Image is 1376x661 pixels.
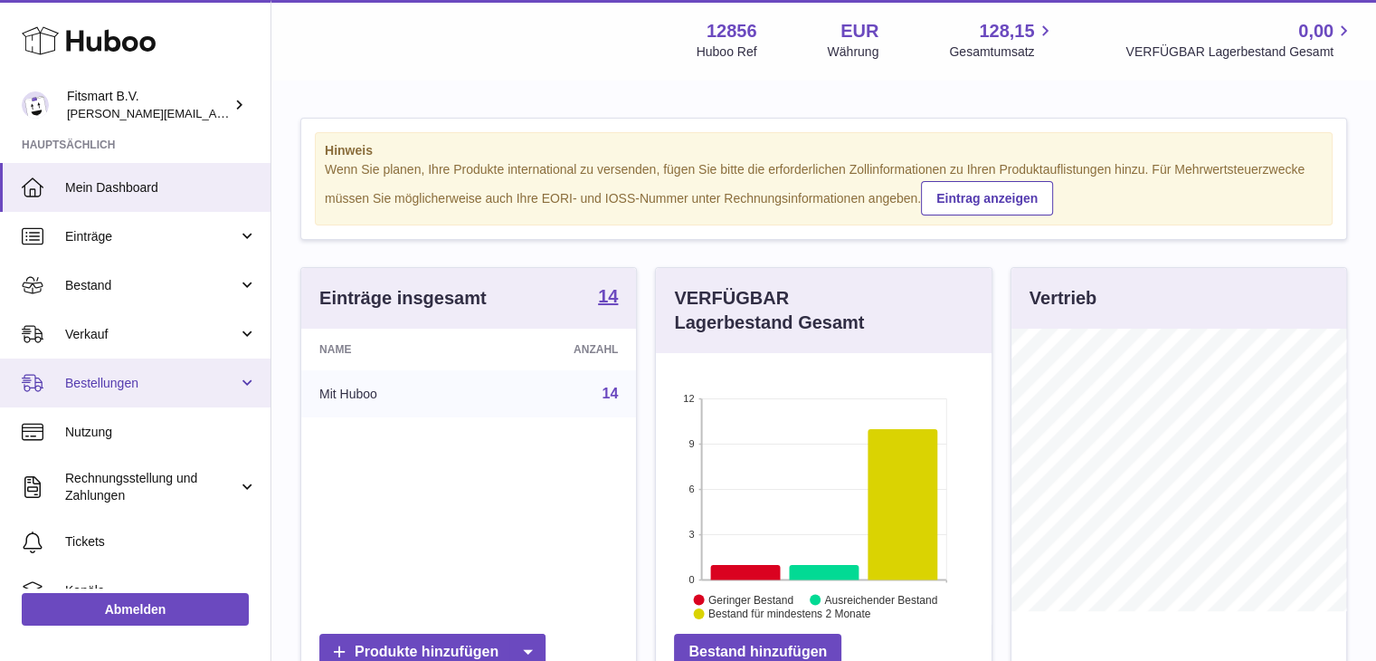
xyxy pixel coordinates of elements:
span: VERFÜGBAR Lagerbestand Gesamt [1125,43,1354,61]
h3: Vertrieb [1030,286,1096,311]
text: 12 [684,393,695,404]
td: Mit Huboo [301,370,481,417]
span: Mein Dashboard [65,179,257,196]
span: Nutzung [65,424,257,441]
span: [PERSON_NAME][EMAIL_ADDRESS][DOMAIN_NAME] [67,106,363,120]
span: Verkauf [65,326,238,343]
span: Bestand [65,277,238,294]
span: 0,00 [1298,19,1333,43]
span: Tickets [65,533,257,551]
text: 3 [689,529,695,540]
a: 14 [603,386,619,401]
a: 0,00 VERFÜGBAR Lagerbestand Gesamt [1125,19,1354,61]
div: Huboo Ref [697,43,757,61]
div: Währung [828,43,879,61]
strong: Hinweis [325,142,1323,159]
text: Ausreichender Bestand [825,593,938,606]
a: 14 [598,287,618,309]
text: 0 [689,574,695,585]
span: Gesamtumsatz [949,43,1055,61]
a: Eintrag anzeigen [921,181,1053,216]
h3: VERFÜGBAR Lagerbestand Gesamt [674,286,909,335]
strong: 14 [598,287,618,305]
span: Bestellungen [65,375,238,392]
th: Name [301,329,481,370]
span: Kanäle [65,582,257,599]
text: 9 [689,438,695,449]
div: Wenn Sie planen, Ihre Produkte international zu versenden, fügen Sie bitte die erforderlichen Zol... [325,161,1323,216]
strong: 12856 [707,19,757,43]
a: Abmelden [22,593,249,626]
text: Bestand für mindestens 2 Monate [708,608,871,620]
div: Fitsmart B.V. [67,88,230,122]
img: jonathan@leaderoo.com [22,91,49,119]
span: 128,15 [979,19,1034,43]
h3: Einträge insgesamt [319,286,487,311]
text: Geringer Bestand [708,593,793,606]
th: Anzahl [481,329,636,370]
strong: EUR [840,19,878,43]
a: 128,15 Gesamtumsatz [949,19,1055,61]
text: 6 [689,484,695,494]
span: Einträge [65,228,238,245]
span: Rechnungsstellung und Zahlungen [65,470,238,504]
